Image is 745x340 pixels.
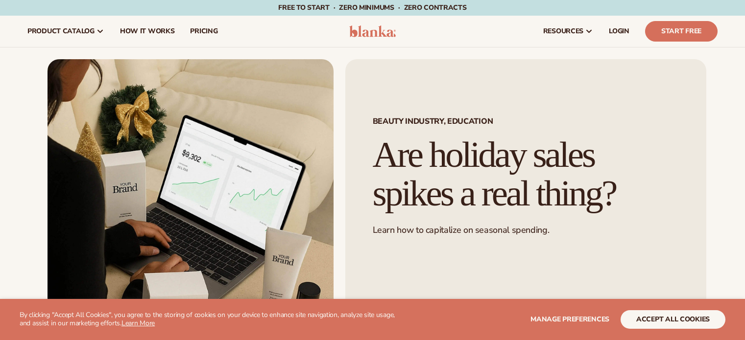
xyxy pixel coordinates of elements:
h1: Are holiday sales spikes a real thing? [373,136,679,213]
a: LOGIN [601,16,637,47]
button: Manage preferences [530,310,609,329]
span: Free to start · ZERO minimums · ZERO contracts [278,3,466,12]
a: Start Free [645,21,718,42]
button: accept all cookies [621,310,725,329]
span: resources [543,27,583,35]
span: Manage preferences [530,315,609,324]
a: product catalog [20,16,112,47]
a: How It Works [112,16,183,47]
span: How It Works [120,27,175,35]
img: logo [349,25,396,37]
span: product catalog [27,27,95,35]
span: LOGIN [609,27,629,35]
p: By clicking "Accept All Cookies", you agree to the storing of cookies on your device to enhance s... [20,311,406,328]
span: Beauty industry, Education [373,117,679,125]
a: Learn More [121,318,155,328]
a: pricing [182,16,225,47]
a: resources [535,16,601,47]
span: pricing [190,27,217,35]
span: Learn how to capitalize on seasonal spending. [373,224,550,236]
